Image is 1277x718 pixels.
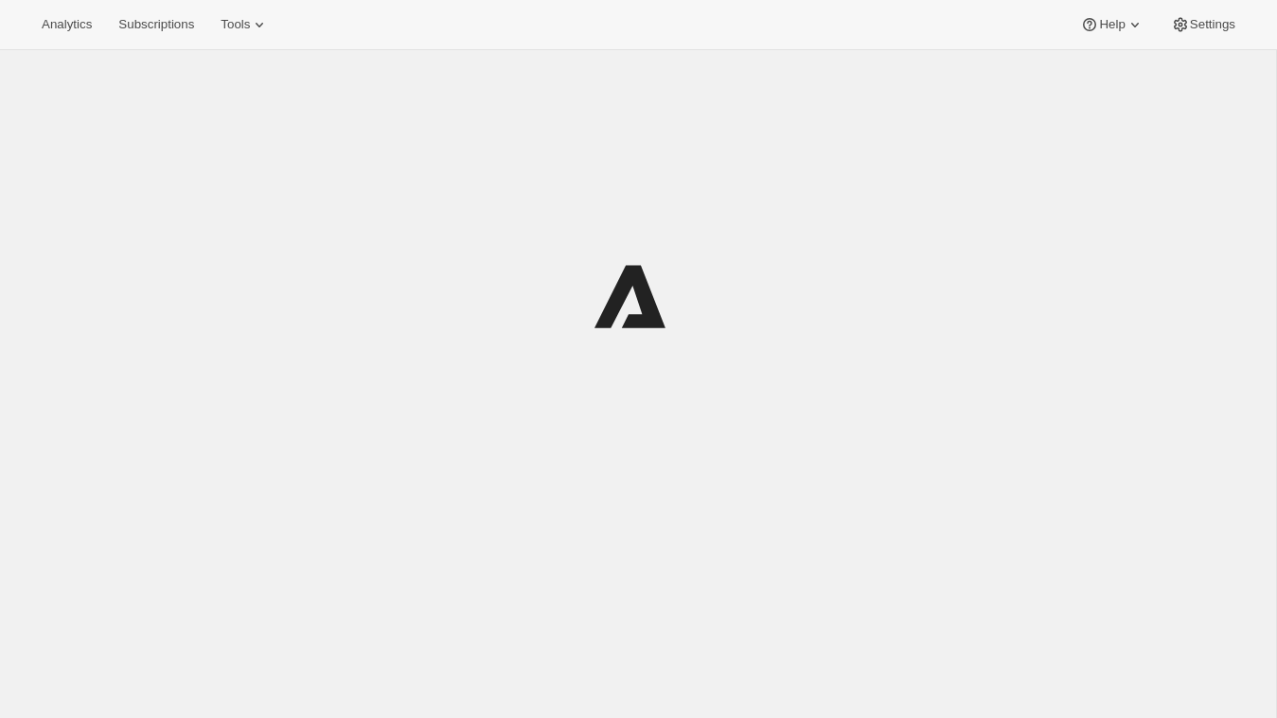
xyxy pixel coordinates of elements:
[209,11,280,38] button: Tools
[1160,11,1247,38] button: Settings
[118,17,194,32] span: Subscriptions
[221,17,250,32] span: Tools
[30,11,103,38] button: Analytics
[1099,17,1125,32] span: Help
[1069,11,1155,38] button: Help
[1190,17,1235,32] span: Settings
[107,11,205,38] button: Subscriptions
[42,17,92,32] span: Analytics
